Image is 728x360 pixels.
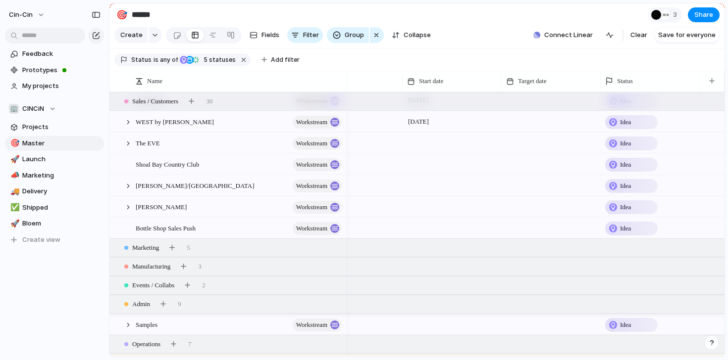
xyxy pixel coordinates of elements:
span: workstream [296,200,327,214]
button: 🎯 [114,7,130,23]
button: 🎯 [9,138,19,148]
a: 📣Marketing [5,168,104,183]
a: 🚀Bloem [5,216,104,231]
button: Group [327,27,369,43]
a: 🚀Launch [5,152,104,167]
a: 🚚Delivery [5,184,104,199]
span: Manufacturing [132,262,170,271]
span: CINCiN [22,104,44,114]
span: WEST by [PERSON_NAME] [136,116,214,127]
div: 📣 [10,170,17,181]
button: 🚀 [9,154,19,164]
span: workstream [296,158,327,172]
span: Operations [132,339,160,349]
button: workstream [293,318,342,331]
a: 🎯Master [5,136,104,151]
span: any of [158,55,178,64]
a: Prototypes [5,63,104,78]
span: Idea [620,202,631,212]
span: Clear [630,30,647,40]
span: Shipped [22,203,101,213]
span: Delivery [22,186,101,196]
span: 5 [201,56,209,63]
button: 🚀 [9,219,19,228]
button: workstream [293,158,342,171]
span: [PERSON_NAME]/[GEOGRAPHIC_DATA] [136,180,254,191]
button: isany of [152,54,180,65]
span: Start date [419,76,443,86]
span: Connect Linear [544,30,593,40]
button: workstream [293,222,342,235]
a: Feedback [5,46,104,61]
span: Idea [620,138,631,148]
div: 🚀 [10,154,17,165]
button: Filter [287,27,323,43]
a: ✅Shipped [5,200,104,215]
span: statuses [201,55,236,64]
div: 🚀 [10,218,17,229]
span: Prototypes [22,65,101,75]
button: Clear [626,27,651,43]
span: Shoal Bay Country Club [136,158,199,170]
span: Add filter [271,55,300,64]
span: Admin [132,299,150,309]
button: cin-cin [4,7,50,23]
span: Status [131,55,152,64]
span: My projects [22,81,101,91]
span: Idea [620,117,631,127]
span: Samples [136,318,157,330]
button: 📣 [9,171,19,180]
span: workstream [296,318,327,332]
span: 7 [188,339,192,349]
span: Events / Collabs [132,280,174,290]
span: 3 [198,262,202,271]
button: Save for everyone [654,27,720,43]
span: Marketing [22,171,101,180]
span: Idea [620,224,631,233]
button: workstream [293,116,342,129]
button: workstream [293,201,342,214]
span: Create [120,30,143,40]
span: 5 [187,243,190,253]
span: workstream [296,179,327,193]
button: workstream [293,137,342,150]
div: ✅ [10,202,17,213]
span: workstream [296,136,327,150]
span: Fields [261,30,279,40]
span: workstream [296,222,327,235]
span: Idea [620,160,631,170]
span: Collapse [404,30,431,40]
span: Bloem [22,219,101,228]
span: workstream [296,115,327,129]
button: Collapse [388,27,435,43]
span: Save for everyone [658,30,716,40]
span: Filter [303,30,319,40]
button: Add filter [256,53,306,67]
button: workstream [293,180,342,192]
span: [DATE] [406,116,431,128]
button: 🏢CINCiN [5,101,104,116]
span: 3 [673,10,680,20]
div: 🎯 [116,8,127,21]
span: Launch [22,154,101,164]
span: 2 [202,280,206,290]
span: Master [22,138,101,148]
button: 5 statuses [179,54,238,65]
span: 9 [178,299,181,309]
button: Create view [5,232,104,247]
span: The EVE [136,137,160,148]
span: Projects [22,122,101,132]
span: Name [147,76,162,86]
span: Bottle Shop Sales Push [136,222,196,233]
span: is [154,55,158,64]
span: cin-cin [9,10,33,20]
button: Share [688,7,720,22]
button: 🚚 [9,186,19,196]
button: Create [114,27,148,43]
a: My projects [5,79,104,93]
